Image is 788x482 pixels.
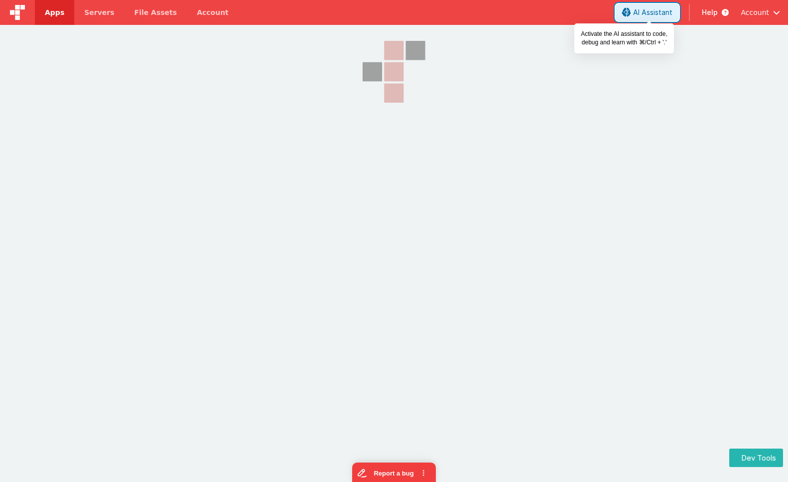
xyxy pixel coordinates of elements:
span: Account [741,7,769,17]
span: AI Assistant [633,7,672,17]
span: Help [702,7,718,17]
span: Apps [45,7,64,17]
div: Activate the AI assistant to code, debug and learn with ⌘/Ctrl + '.' [574,23,674,53]
button: Account [741,7,780,17]
button: AI Assistant [616,4,679,21]
span: File Assets [134,7,177,17]
button: Dev Tools [729,449,783,467]
span: Servers [84,7,114,17]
